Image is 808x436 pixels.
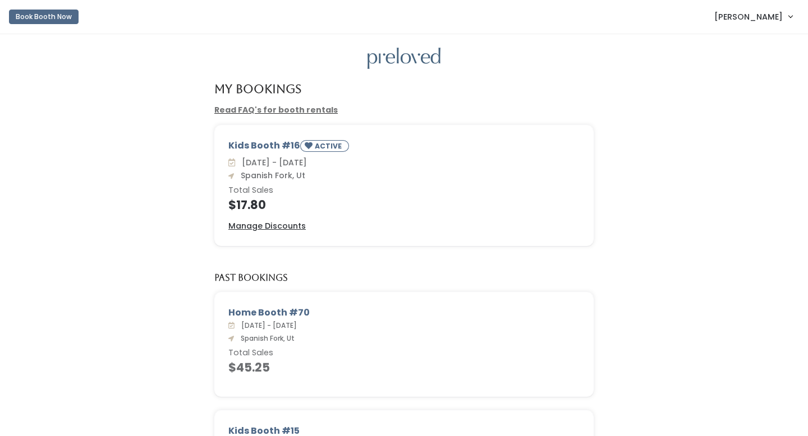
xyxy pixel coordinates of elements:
[228,220,306,232] a: Manage Discounts
[214,104,338,115] a: Read FAQ's for booth rentals
[228,139,580,156] div: Kids Booth #16
[228,198,580,211] h4: $17.80
[236,333,295,343] span: Spanish Fork, Ut
[714,11,783,23] span: [PERSON_NAME]
[315,141,344,151] small: ACTIVE
[703,4,804,29] a: [PERSON_NAME]
[214,82,301,95] h4: My Bookings
[237,157,307,168] span: [DATE] - [DATE]
[237,321,297,330] span: [DATE] - [DATE]
[214,273,288,283] h5: Past Bookings
[228,186,580,195] h6: Total Sales
[368,48,440,69] img: preloved logo
[236,170,305,181] span: Spanish Fork, Ut
[228,306,580,319] div: Home Booth #70
[228,349,580,358] h6: Total Sales
[9,4,79,29] a: Book Booth Now
[228,361,580,374] h4: $45.25
[9,10,79,24] button: Book Booth Now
